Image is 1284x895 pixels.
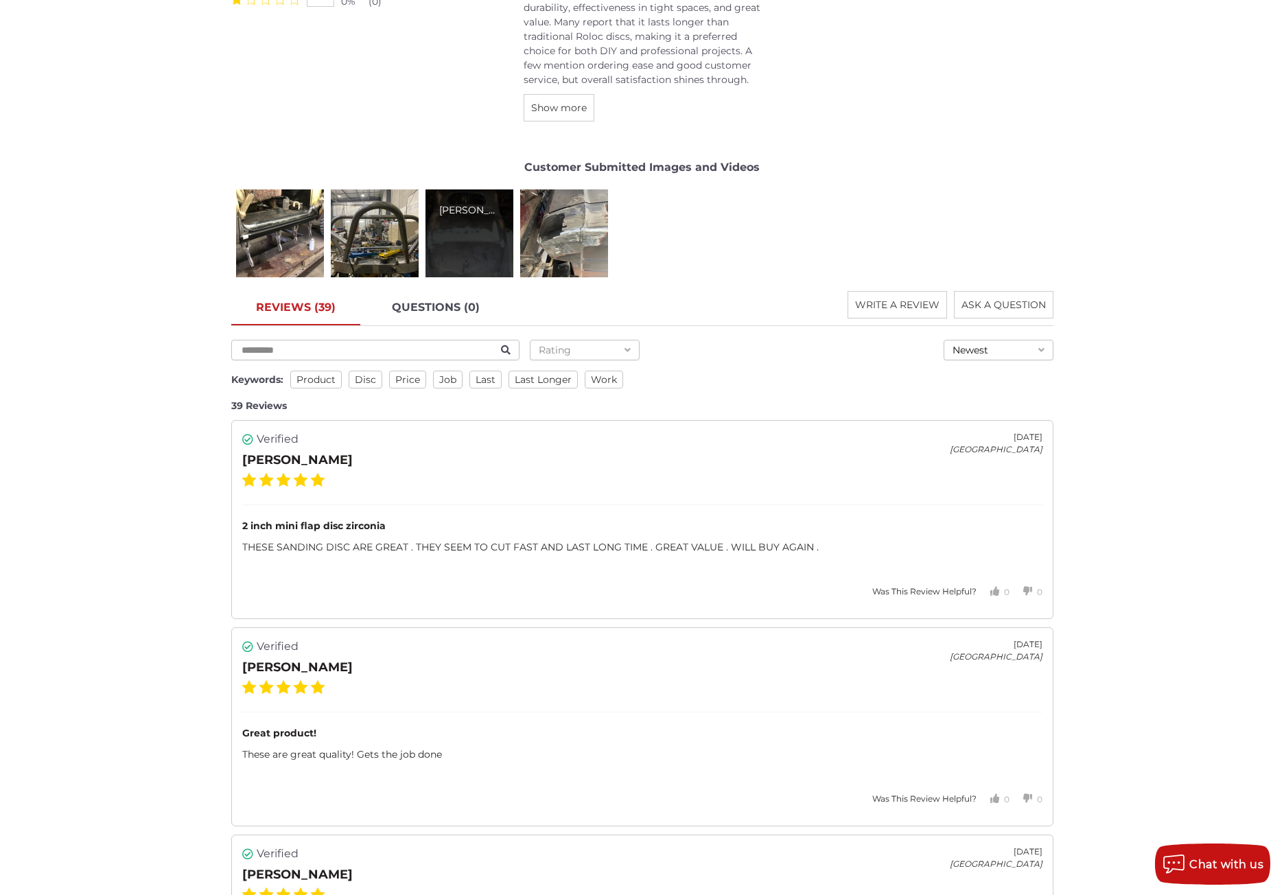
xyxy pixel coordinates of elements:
label: 5 Stars [311,680,325,694]
i: Verified user [242,434,253,445]
a: QUESTIONS (0) [367,291,504,325]
span: last [469,371,502,388]
span: THESE SANDING DISC ARE GREAT . [242,541,416,553]
span: Verified [257,431,299,447]
label: 1 Star [242,680,256,694]
span: GREAT VALUE . [655,541,731,553]
button: Votes Down [1009,782,1042,815]
span: 0 [1004,794,1009,804]
button: Votes Down [1009,575,1042,608]
div: Was This Review Helpful? [872,585,977,598]
button: Votes Up [977,575,1009,608]
label: 3 Stars [277,473,290,487]
label: 1 Star [242,473,256,487]
div: [GEOGRAPHIC_DATA] [950,651,1042,663]
span: THEY SEEM TO CUT FAST AND LAST LONG TIME . [416,541,655,553]
span: WILL BUY AGAIN . [731,541,819,553]
button: Show more [524,94,594,121]
i: Verified user [242,848,253,859]
span: ASK A QUESTION [961,299,1046,311]
label: 4 Stars [294,680,307,694]
div: 2 inch mini flap disc zirconia [242,519,1042,533]
div: [PERSON_NAME] [242,865,353,884]
a: REVIEWS (39) [231,291,360,325]
button: Rating [530,340,640,360]
div: Customer Submitted Images and Videos [231,159,1053,176]
div: 39 Reviews [231,399,1053,413]
div: Great product! [242,726,1042,741]
div: [PERSON_NAME] [439,203,500,218]
span: 0 [1037,587,1042,597]
button: Votes Up [977,782,1009,815]
div: [GEOGRAPHIC_DATA] [950,443,1042,456]
span: job [433,371,463,388]
button: ASK A QUESTION [954,291,1053,318]
span: Rating [539,344,571,356]
div: Was This Review Helpful? [872,793,977,805]
span: WRITE A REVIEW [855,299,939,311]
span: These are great quality! [242,748,357,760]
span: product [290,371,342,388]
i: Verified user [242,641,253,652]
span: Show more [531,102,587,114]
span: 0 [1004,587,1009,597]
span: Keywords: [231,373,283,386]
label: 2 Stars [259,473,273,487]
span: 0 [1037,794,1042,804]
button: Chat with us [1155,844,1270,885]
span: Gets the job done [357,748,442,760]
label: 3 Stars [277,680,290,694]
label: 2 Stars [259,680,273,694]
label: 4 Stars [294,473,307,487]
span: last longer [509,371,578,388]
div: [DATE] [950,638,1042,651]
span: Verified [257,846,299,862]
button: Newest [944,340,1053,360]
div: [PERSON_NAME] [242,658,353,677]
span: disc [349,371,382,388]
div: [DATE] [950,431,1042,443]
label: 5 Stars [311,473,325,487]
span: Newest [953,344,988,356]
div: [DATE] [950,846,1042,858]
span: Verified [257,638,299,655]
div: [GEOGRAPHIC_DATA] [950,858,1042,870]
div: [PERSON_NAME] [242,451,353,469]
span: work [585,371,623,388]
span: price [389,371,426,388]
button: WRITE A REVIEW [848,291,947,318]
span: Chat with us [1189,858,1263,871]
